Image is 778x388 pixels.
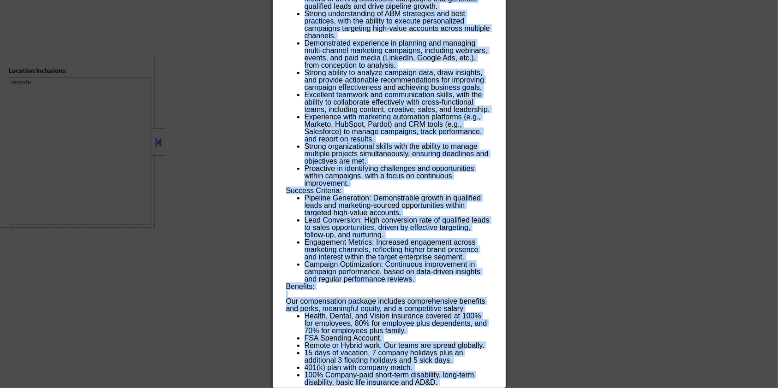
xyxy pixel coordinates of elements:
[286,283,492,290] h4: Benefits:
[305,364,492,371] li: 401(k) plan with company match.
[305,239,492,261] li: Engagement Metrics: Increased engagement across marketing channels, reflecting higher brand prese...
[305,335,492,342] li: FSA Spending Account.
[305,371,492,386] li: 100% Company-paid short-term disability, long-term disability, basic life insurance and AD&D.
[286,290,492,312] p: Our compensation package includes comprehensive benefits and perks, meaningful equity, and a comp...
[305,312,492,335] li: Health, Dental, and Vision insurance covered at 100% for employees, 80% for employee plus depende...
[305,113,492,143] li: Experience with marketing automation platforms (e.g., Marketo, HubSpot, Pardot) and CRM tools (e....
[305,194,492,217] li: Pipeline Generation: Demonstrable growth in qualified leads and marketing-sourced opportunities w...
[305,165,492,187] li: Proactive in identifying challenges and opportunities within campaigns, with a focus on continuou...
[305,40,492,69] li: Demonstrated experience in planning and managing multi-channel marketing campaigns, including web...
[305,143,492,165] li: Strong organizational skills with the ability to manage multiple projects simultaneously, ensurin...
[305,261,492,283] li: Campaign Optimization: Continuous improvement in campaign performance, based on data-driven insig...
[305,342,492,349] li: Remote or Hybrid work. Our teams are spread globally.
[305,69,492,91] li: Strong ability to analyze campaign data, draw insights, and provide actionable recommendations fo...
[305,217,492,239] li: Lead Conversion: High conversion rate of qualified leads to sales opportunities, driven by effect...
[305,10,492,40] li: Strong understanding of ABM strategies and best practices, with the ability to execute personaliz...
[286,187,492,194] h4: Success Criteria:
[305,349,492,364] li: 15 days of vacation, 7 company holidays plus an additional 3 floating holidays and 5 sick days.
[305,91,492,113] li: Excellent teamwork and communication skills, with the ability to collaborate effectively with cro...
